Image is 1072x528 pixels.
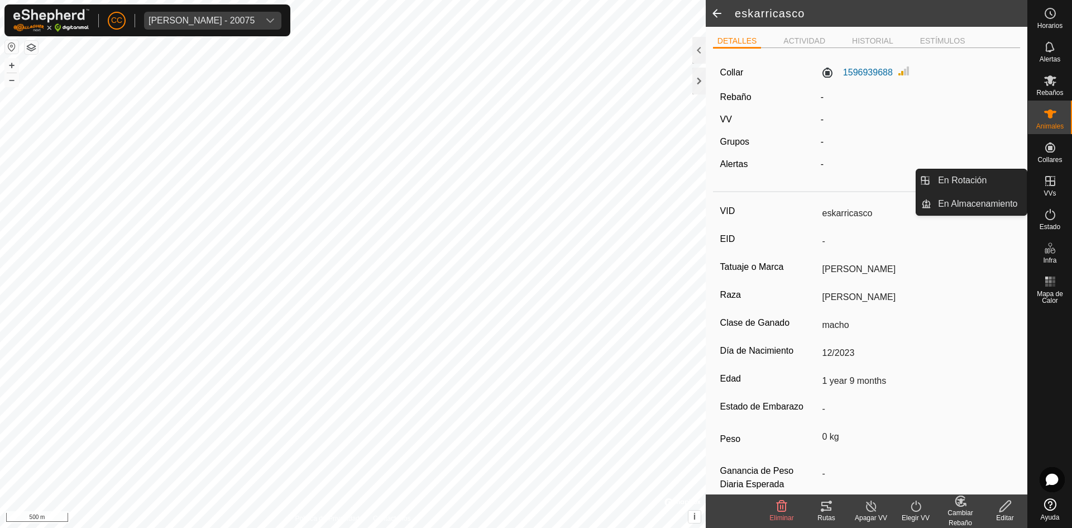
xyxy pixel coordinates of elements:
label: Edad [720,372,818,386]
img: Logo Gallagher [13,9,89,32]
button: – [5,73,18,87]
span: Alertas [1040,56,1060,63]
span: En Almacenamiento [938,197,1017,211]
span: Estado [1040,223,1060,230]
li: En Rotación [916,169,1027,192]
div: - [816,158,1018,171]
li: ACTIVIDAD [779,35,830,47]
span: - [821,92,824,102]
span: Olegario Arranz Rodrigo - 20075 [144,12,259,30]
li: HISTORIAL [848,35,898,47]
label: VID [720,204,818,218]
button: Capas del Mapa [25,41,38,54]
button: + [5,59,18,72]
span: i [693,512,696,521]
label: Tatuaje o Marca [720,260,818,274]
label: Día de Nacimiento [720,344,818,358]
label: 1596939688 [821,66,893,79]
div: dropdown trigger [259,12,281,30]
li: ESTÍMULOS [916,35,970,47]
label: Alertas [720,159,748,169]
label: EID [720,232,818,246]
app-display-virtual-paddock-transition: - [821,115,824,124]
label: Grupos [720,137,749,146]
span: Ayuda [1041,514,1060,521]
span: Infra [1043,257,1056,264]
label: Ganancia de Peso Diaria Esperada [720,464,818,491]
label: Peso [720,427,818,451]
span: Horarios [1037,22,1063,29]
span: VVs [1044,190,1056,197]
span: Eliminar [769,514,793,522]
label: Rebaño [720,92,752,102]
span: En Rotación [938,174,987,187]
label: Estado de Embarazo [720,399,818,414]
h2: eskarricasco [735,7,1027,20]
span: Rebaños [1036,89,1063,96]
span: CC [111,15,122,26]
a: En Rotación [931,169,1027,192]
label: Collar [720,66,744,79]
div: Editar [983,513,1027,523]
button: i [688,511,701,523]
div: - [816,135,1018,149]
button: Restablecer Mapa [5,40,18,54]
label: Clase de Ganado [720,316,818,330]
div: [PERSON_NAME] - 20075 [149,16,255,25]
a: Ayuda [1028,494,1072,525]
div: Rutas [804,513,849,523]
span: Animales [1036,123,1064,130]
label: VV [720,115,732,124]
div: Cambiar Rebaño [938,508,983,528]
li: DETALLES [713,35,762,49]
img: Intensidad de Señal [897,64,911,78]
li: En Almacenamiento [916,193,1027,215]
div: Apagar VV [849,513,893,523]
span: Mapa de Calor [1031,291,1069,304]
span: Collares [1037,156,1062,163]
div: Elegir VV [893,513,938,523]
a: Contáctenos [373,513,410,524]
a: En Almacenamiento [931,193,1027,215]
label: Raza [720,288,818,302]
a: Política de Privacidad [295,513,360,524]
